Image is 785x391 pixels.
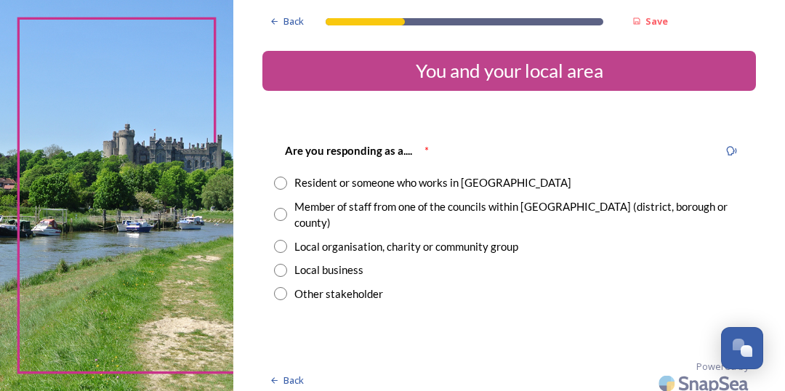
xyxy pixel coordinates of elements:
div: Local organisation, charity or community group [294,238,518,255]
strong: Are you responding as a.... [285,144,412,157]
div: Local business [294,262,363,278]
div: Member of staff from one of the councils within [GEOGRAPHIC_DATA] (district, borough or county) [294,198,744,231]
div: Other stakeholder [294,286,383,302]
button: Open Chat [721,327,763,369]
strong: Save [645,15,668,28]
span: Back [283,15,304,28]
div: You and your local area [268,57,750,85]
span: Powered by [696,360,749,374]
div: Resident or someone who works in [GEOGRAPHIC_DATA] [294,174,571,191]
span: Back [283,374,304,387]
